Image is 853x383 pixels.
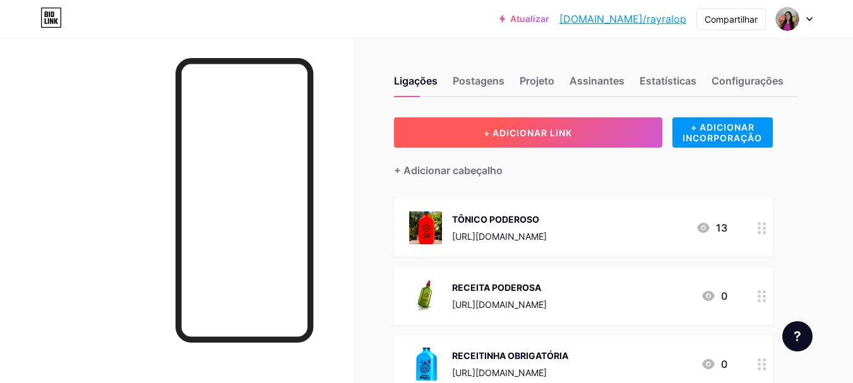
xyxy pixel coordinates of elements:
font: 0 [721,290,727,302]
font: Configurações [712,74,784,87]
font: Projeto [520,74,554,87]
font: 0 [721,358,727,370]
font: + Adicionar cabeçalho [394,164,503,177]
font: + ADICIONAR LINK [484,127,572,138]
font: RECEITINHA OBRIGATÓRIA [452,350,568,361]
font: 13 [716,221,727,234]
font: Compartilhar [705,14,758,25]
a: [DOMAIN_NAME]/rayralop [559,11,686,27]
font: RECEITA PODEROSA [452,282,541,293]
font: [URL][DOMAIN_NAME] [452,299,547,310]
img: Rayra Lopes Miranda [775,7,799,31]
font: Postagens [453,74,504,87]
font: Atualizar [510,13,549,24]
img: TÔNICO PODEROSO [409,211,442,244]
font: [DOMAIN_NAME]/rayralop [559,13,686,25]
font: + ADICIONAR INCORPORAÇÃO [683,122,762,143]
font: Ligações [394,74,438,87]
font: Estatísticas [640,74,696,87]
font: TÔNICO PODEROSO [452,214,539,225]
font: [URL][DOMAIN_NAME] [452,367,547,378]
img: RECEITA PODEROSA [409,280,442,312]
font: Assinantes [570,74,624,87]
button: + ADICIONAR LINK [394,117,662,148]
img: RECEITINHA OBRIGATÓRIA [409,348,442,380]
font: [URL][DOMAIN_NAME] [452,231,547,242]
